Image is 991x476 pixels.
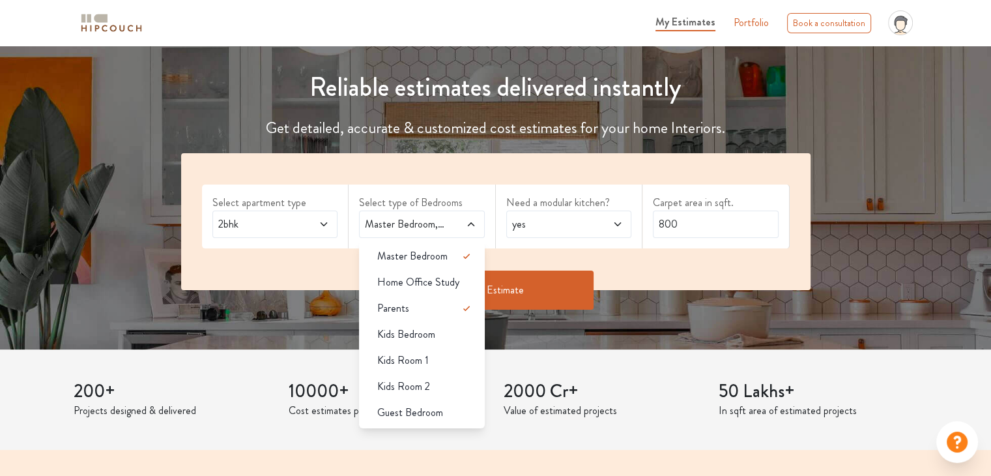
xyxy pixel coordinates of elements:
[289,403,488,419] p: Cost estimates provided
[377,248,448,264] span: Master Bedroom
[506,195,632,211] label: Need a modular kitchen?
[504,381,703,403] h3: 2000 Cr+
[653,211,779,238] input: Enter area sqft
[362,216,448,232] span: Master Bedroom,Parents
[504,403,703,419] p: Value of estimated projects
[377,301,409,316] span: Parents
[212,195,338,211] label: Select apartment type
[79,12,144,35] img: logo-horizontal.svg
[377,405,443,421] span: Guest Bedroom
[377,327,435,342] span: Kids Bedroom
[653,195,779,211] label: Carpet area in sqft.
[74,381,273,403] h3: 200+
[377,353,429,368] span: Kids Room 1
[216,216,301,232] span: 2bhk
[79,8,144,38] span: logo-horizontal.svg
[173,119,818,138] h4: Get detailed, accurate & customized cost estimates for your home Interiors.
[377,379,430,394] span: Kids Room 2
[734,15,769,31] a: Portfolio
[510,216,595,232] span: yes
[398,271,594,310] button: Get Estimate
[719,403,918,419] p: In sqft area of estimated projects
[655,14,715,29] span: My Estimates
[377,275,459,290] span: Home Office Study
[787,13,871,33] div: Book a consultation
[719,381,918,403] h3: 50 Lakhs+
[289,381,488,403] h3: 10000+
[173,72,818,103] h1: Reliable estimates delivered instantly
[74,403,273,419] p: Projects designed & delivered
[359,195,485,211] label: Select type of Bedrooms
